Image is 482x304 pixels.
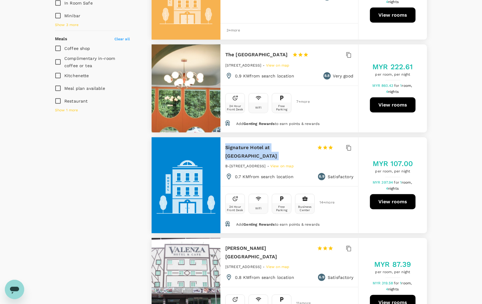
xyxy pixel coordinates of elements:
[225,63,261,67] span: [STREET_ADDRESS]
[386,90,400,94] span: 4
[263,265,266,269] span: -
[64,13,80,18] span: Minibar
[328,174,353,180] p: Satisfactory
[373,83,394,88] span: MYR 860.43
[388,90,399,94] span: nights
[267,164,270,168] span: -
[64,1,93,5] span: In Room Safe
[373,168,413,175] span: per room, per night
[235,174,294,180] p: 0.7 KM from search location
[320,201,329,204] span: 14 + more
[64,99,88,103] span: Restaurant
[235,73,294,79] p: 0.9 KM from search location
[333,73,353,79] p: Very good
[255,106,262,109] div: Wifi
[388,186,399,191] span: nights
[373,159,413,168] h5: MYR 107.00
[370,194,416,209] button: View rooms
[400,180,413,185] span: 1
[297,205,313,212] div: Business Center
[263,63,266,67] span: -
[225,265,261,269] span: [STREET_ADDRESS]
[324,73,329,79] span: 8.8
[373,281,394,285] span: MYR 319.58
[55,36,67,42] h6: Meals
[402,83,412,88] span: room,
[372,72,413,78] span: per room, per night
[370,97,416,113] button: View rooms
[64,56,115,68] span: Complimentary in-room coffee or tea
[319,174,324,180] span: 6.9
[373,180,394,185] span: MYR 397.94
[255,207,262,210] div: Wifi
[386,186,400,191] span: 4
[374,269,411,275] span: per room, per night
[55,107,78,113] span: Show 1 more
[372,62,413,72] h5: MYR 222.61
[394,83,400,88] span: for
[55,22,79,28] span: Show 3 more
[388,287,399,291] span: nights
[64,86,105,91] span: Meal plan available
[236,222,320,227] span: Add to earn points & rewards
[236,122,320,126] span: Add to earn points & rewards
[227,205,243,212] div: 24 Hour Front Desk
[227,28,236,32] span: 3 + more
[266,264,290,269] a: View on map
[225,244,312,261] h6: [PERSON_NAME][GEOGRAPHIC_DATA]
[402,180,412,185] span: room,
[225,51,288,59] h6: The [GEOGRAPHIC_DATA]
[243,222,275,227] span: Genting Rewards
[64,73,89,78] span: Kitchenette
[114,37,130,41] span: Clear all
[328,274,353,280] p: Satisfactory
[270,164,294,168] span: View on map
[374,260,411,269] h5: MYR 87.39
[402,281,412,285] span: room,
[394,180,400,185] span: for
[273,104,290,111] div: Free Parking
[370,8,416,23] button: View rooms
[394,281,400,285] span: for
[64,46,90,51] span: Coffee shop
[273,205,290,212] div: Free Parking
[270,163,294,168] a: View on map
[225,143,312,160] h6: Signature Hotel at [GEOGRAPHIC_DATA]
[266,63,290,67] a: View on map
[225,164,266,168] span: B-[STREET_ADDRESS]
[400,281,413,285] span: 1
[400,83,413,88] span: 1
[386,287,400,291] span: 4
[5,280,24,299] iframe: Button to launch messaging window
[319,274,324,280] span: 6.9
[235,274,294,280] p: 0.8 KM from search location
[227,104,243,111] div: 24 Hour Front Desk
[243,122,275,126] span: Genting Rewards
[296,100,305,104] span: 7 + more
